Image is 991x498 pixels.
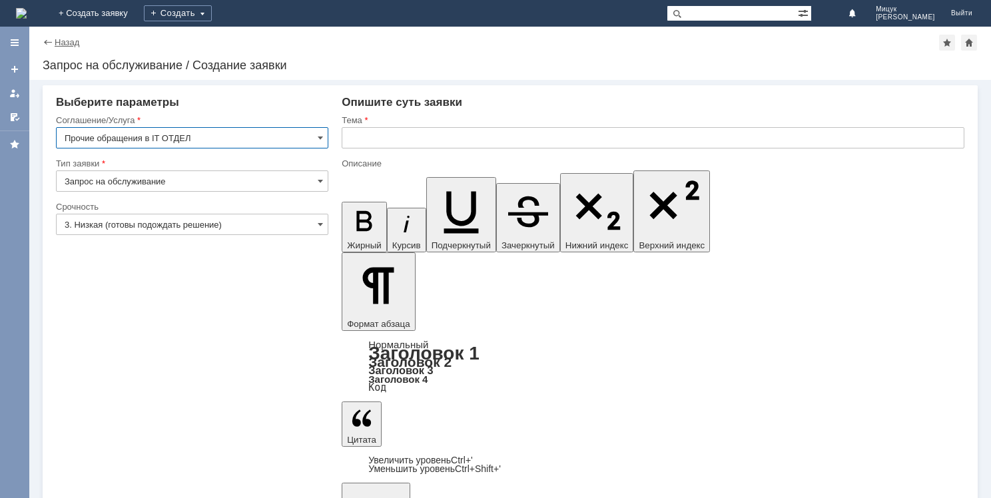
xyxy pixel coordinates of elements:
span: Верхний индекс [639,240,705,250]
span: Ctrl+Shift+' [455,463,501,474]
span: Расширенный поиск [798,6,811,19]
div: Формат абзаца [342,340,964,392]
a: Создать заявку [4,59,25,80]
a: Заголовок 1 [368,343,480,364]
span: Зачеркнутый [501,240,555,250]
div: Соглашение/Услуга [56,116,326,124]
span: Курсив [392,240,421,250]
div: Добавить в избранное [939,35,955,51]
div: Сделать домашней страницей [961,35,977,51]
a: Заголовок 3 [368,364,433,376]
div: Тип заявки [56,159,326,168]
button: Подчеркнутый [426,177,496,252]
span: Выберите параметры [56,96,179,109]
button: Курсив [387,208,426,252]
a: Назад [55,37,79,47]
button: Верхний индекс [633,170,710,252]
a: Код [368,381,386,393]
div: Описание [342,159,962,168]
img: logo [16,8,27,19]
span: Нижний индекс [565,240,629,250]
a: Заголовок 4 [368,373,428,385]
a: Decrease [368,463,501,474]
button: Цитата [342,401,382,447]
a: Increase [368,455,473,465]
span: Опишите суть заявки [342,96,462,109]
button: Формат абзаца [342,252,415,331]
span: Подчеркнутый [432,240,491,250]
span: Жирный [347,240,382,250]
span: Мицук [876,5,935,13]
div: Создать [144,5,212,21]
button: Нижний индекс [560,173,634,252]
a: Перейти на домашнюю страницу [16,8,27,19]
a: Мои заявки [4,83,25,104]
div: Тема [342,116,962,124]
span: Формат абзаца [347,319,410,329]
button: Зачеркнутый [496,183,560,252]
button: Жирный [342,202,387,252]
span: Цитата [347,435,376,445]
span: [PERSON_NAME] [876,13,935,21]
a: Мои согласования [4,107,25,128]
a: Заголовок 2 [368,354,452,370]
span: Ctrl+' [451,455,473,465]
div: Запрос на обслуживание / Создание заявки [43,59,978,72]
div: Срочность [56,202,326,211]
div: Цитата [342,456,964,473]
a: Нормальный [368,339,428,350]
